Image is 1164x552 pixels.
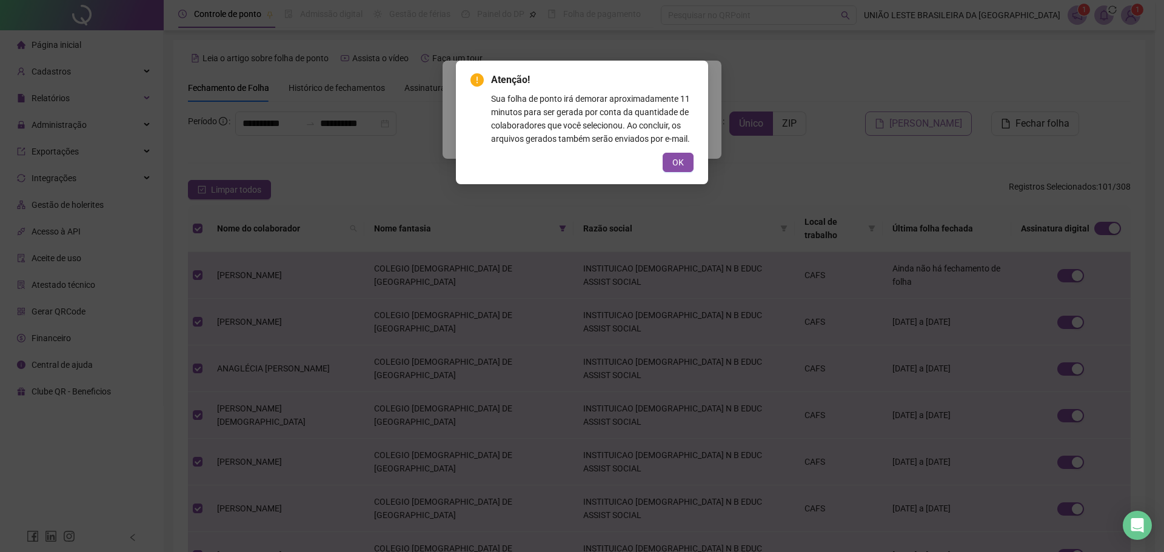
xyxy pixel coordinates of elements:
span: Atenção! [491,73,694,87]
span: exclamation-circle [470,73,484,87]
button: OK [663,153,694,172]
div: Open Intercom Messenger [1123,511,1152,540]
span: OK [672,156,684,169]
div: Sua folha de ponto irá demorar aproximadamente 11 minutos para ser gerada por conta da quantidade... [491,92,694,145]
